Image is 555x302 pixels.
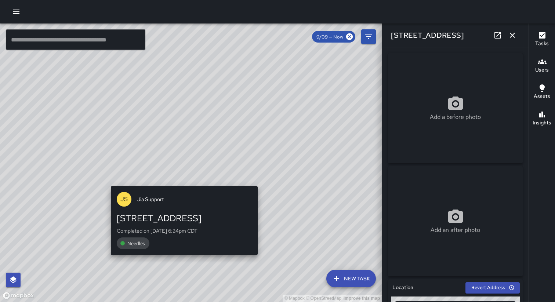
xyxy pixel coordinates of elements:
[326,270,376,287] button: New Task
[391,29,464,41] h6: [STREET_ADDRESS]
[120,195,128,204] p: JS
[123,240,149,247] span: Needles
[392,284,413,292] h6: Location
[431,226,480,234] p: Add an after photo
[465,282,520,294] button: Revert Address
[535,66,549,74] h6: Users
[535,40,549,48] h6: Tasks
[529,106,555,132] button: Insights
[533,119,551,127] h6: Insights
[361,29,376,44] button: Filters
[529,53,555,79] button: Users
[529,79,555,106] button: Assets
[117,227,252,234] p: Completed on [DATE] 6:24pm CDT
[312,34,348,40] span: 9/09 — Now
[111,186,258,255] button: JSJia Support[STREET_ADDRESS]Completed on [DATE] 6:24pm CDTNeedles
[534,92,550,101] h6: Assets
[117,212,252,224] div: [STREET_ADDRESS]
[529,26,555,53] button: Tasks
[312,31,355,43] div: 9/09 — Now
[137,196,252,203] span: Jia Support
[430,113,481,121] p: Add a before photo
